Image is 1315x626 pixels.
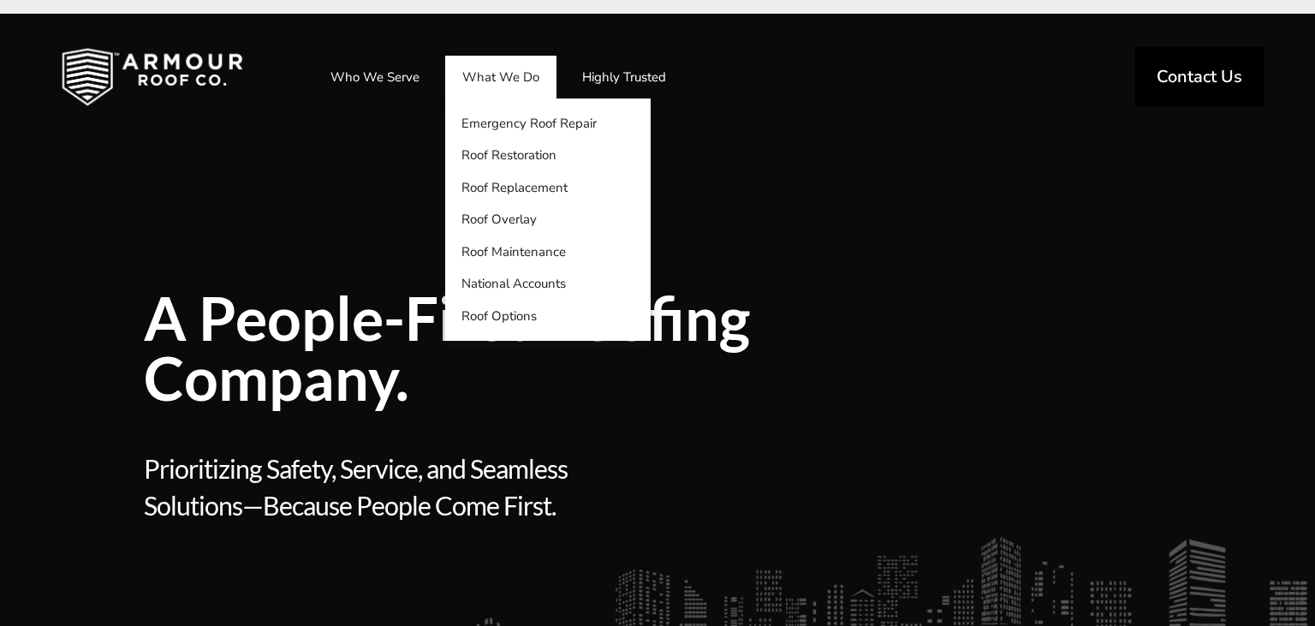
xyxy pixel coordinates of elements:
a: National Accounts [445,268,651,301]
a: Who We Serve [313,56,437,98]
a: Emergency Roof Repair [445,107,651,140]
a: Highly Trusted [565,56,683,98]
a: Roof Options [445,300,651,332]
span: Contact Us [1157,69,1242,86]
a: Roof Maintenance [445,235,651,268]
a: What We Do [445,56,556,98]
a: Roof Replacement [445,171,651,204]
img: Industrial and Commercial Roofing Company | Armour Roof Co. [34,34,271,120]
a: Roof Overlay [445,204,651,236]
span: A People-First Roofing Company. [144,288,906,408]
a: Roof Restoration [445,140,651,172]
a: Contact Us [1135,47,1264,107]
span: Prioritizing Safety, Service, and Seamless Solutions—Because People Come First. [144,450,652,611]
